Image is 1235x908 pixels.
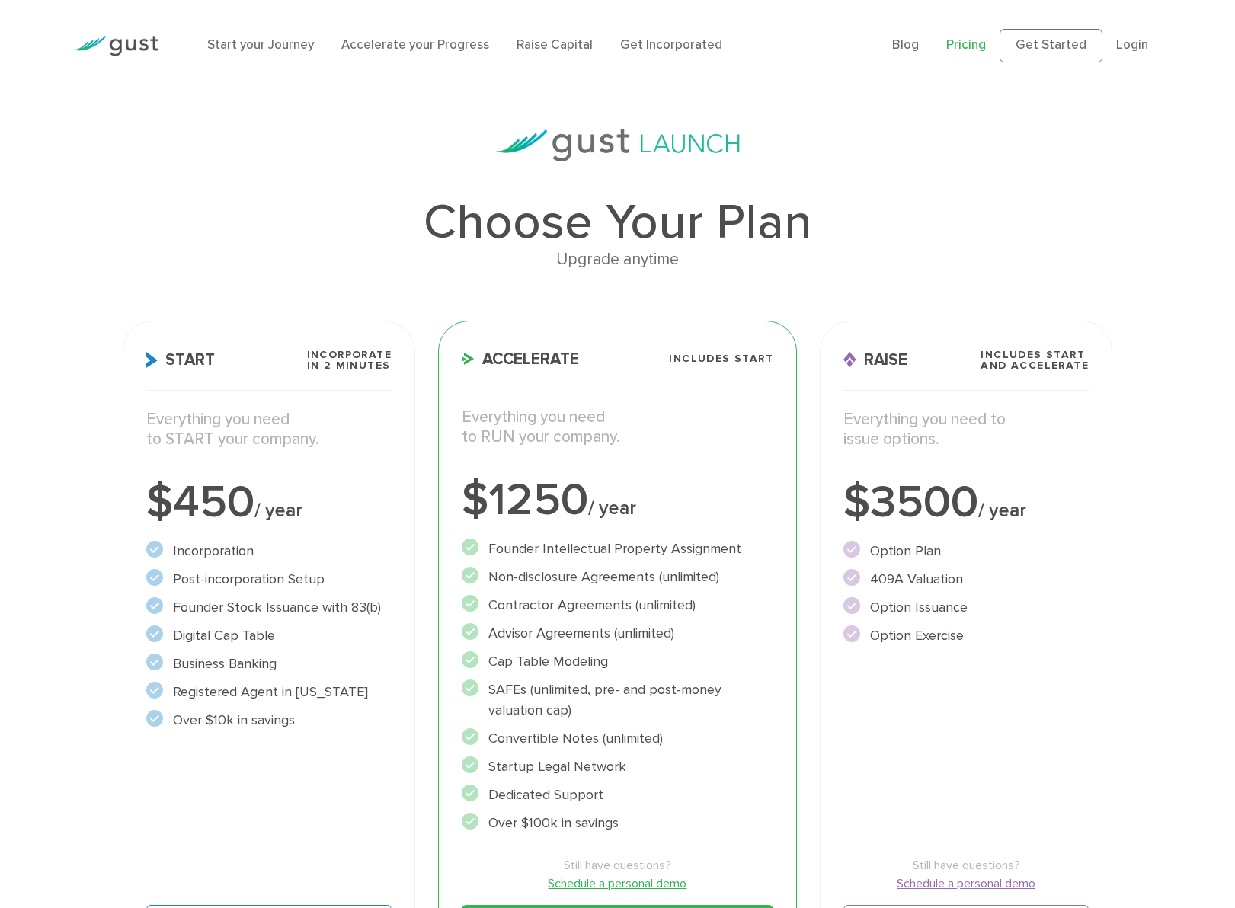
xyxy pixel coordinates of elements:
[462,728,773,749] li: Convertible Notes (unlimited)
[462,856,773,874] span: Still have questions?
[843,352,907,368] span: Raise
[843,352,856,368] img: Raise Icon
[146,352,158,368] img: Start Icon X2
[517,37,593,53] a: Raise Capital
[123,198,1112,247] h1: Choose Your Plan
[146,569,392,590] li: Post-incorporation Setup
[843,874,1089,893] a: Schedule a personal demo
[843,856,1089,874] span: Still have questions?
[462,478,773,523] div: $1250
[462,567,773,587] li: Non-disclosure Agreements (unlimited)
[669,353,773,364] span: Includes START
[462,353,475,365] img: Accelerate Icon
[207,37,314,53] a: Start your Journey
[1116,37,1148,53] a: Login
[496,129,740,161] img: gust-launch-logos.svg
[462,408,773,448] p: Everything you need to RUN your company.
[946,37,986,53] a: Pricing
[146,352,215,368] span: Start
[843,569,1089,590] li: 409A Valuation
[146,654,392,674] li: Business Banking
[588,497,636,520] span: / year
[462,623,773,644] li: Advisor Agreements (unlimited)
[254,499,302,522] span: / year
[307,350,392,371] span: Incorporate in 2 Minutes
[146,682,392,702] li: Registered Agent in [US_STATE]
[843,410,1089,450] p: Everything you need to issue options.
[462,756,773,777] li: Startup Legal Network
[462,813,773,833] li: Over $100k in savings
[123,247,1112,273] div: Upgrade anytime
[73,36,158,56] img: Gust Logo
[146,710,392,731] li: Over $10k in savings
[146,410,392,450] p: Everything you need to START your company.
[981,350,1089,371] span: Includes START and ACCELERATE
[978,499,1026,522] span: / year
[462,539,773,559] li: Founder Intellectual Property Assignment
[843,480,1089,526] div: $3500
[146,480,392,526] div: $450
[843,625,1089,646] li: Option Exercise
[462,679,773,721] li: SAFEs (unlimited, pre- and post-money valuation cap)
[843,597,1089,618] li: Option Issuance
[462,874,773,893] a: Schedule a personal demo
[892,37,919,53] a: Blog
[462,351,579,367] span: Accelerate
[341,37,489,53] a: Accelerate your Progress
[146,541,392,561] li: Incorporation
[620,37,722,53] a: Get Incorporated
[1000,29,1102,62] a: Get Started
[462,785,773,805] li: Dedicated Support
[843,541,1089,561] li: Option Plan
[462,595,773,615] li: Contractor Agreements (unlimited)
[146,597,392,618] li: Founder Stock Issuance with 83(b)
[146,625,392,646] li: Digital Cap Table
[462,651,773,672] li: Cap Table Modeling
